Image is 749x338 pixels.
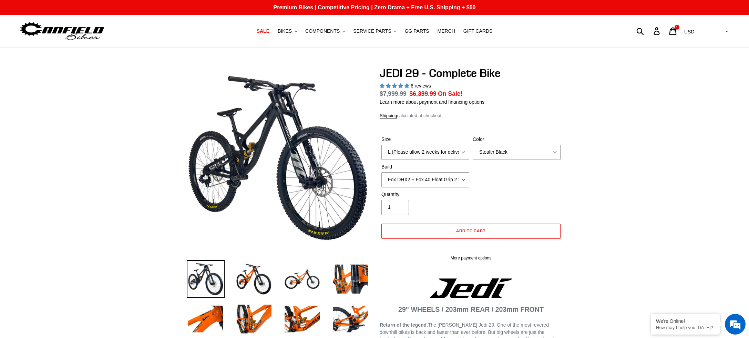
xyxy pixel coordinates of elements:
strong: 29" WHEELS / 203mm REAR / 203mm FRONT [398,306,544,313]
div: calculated at checkout. [380,112,562,119]
span: 5.00 stars [380,83,411,89]
span: COMPONENTS [305,28,340,34]
button: COMPONENTS [302,27,348,36]
span: MERCH [438,28,455,34]
label: Quantity [381,191,469,198]
span: GIFT CARDS [463,28,493,34]
p: How may I help you today? [656,325,715,330]
label: Size [381,136,469,143]
span: 1 [676,25,678,29]
span: Add to cart [456,228,486,233]
img: Load image into Gallery viewer, JEDI 29 - Complete Bike [331,300,369,338]
img: Load image into Gallery viewer, JEDI 29 - Complete Bike [331,260,369,298]
img: Load image into Gallery viewer, JEDI 29 - Complete Bike [235,260,273,298]
span: $6,399.99 [410,90,437,97]
span: SALE [257,28,269,34]
a: GG PARTS [401,27,433,36]
span: BIKES [278,28,292,34]
a: Learn more about payment and financing options [380,99,484,105]
a: More payment options [381,255,561,261]
span: 6 reviews [411,83,431,89]
a: SALE [253,27,273,36]
span: On Sale! [438,89,462,98]
input: Search [640,23,658,39]
s: $7,999.99 [380,90,407,97]
img: Canfield Bikes [19,20,105,42]
a: 1 [665,24,681,39]
img: Jedi Logo [430,278,512,298]
img: Load image into Gallery viewer, JEDI 29 - Complete Bike [187,300,225,338]
img: JEDI 29 - Complete Bike [188,68,368,248]
img: Load image into Gallery viewer, JEDI 29 - Complete Bike [235,300,273,338]
img: Load image into Gallery viewer, JEDI 29 - Complete Bike [283,300,321,338]
h1: JEDI 29 - Complete Bike [380,66,562,80]
a: MERCH [434,27,459,36]
label: Build [381,163,469,171]
button: BIKES [274,27,300,36]
strong: Return of the legend. [380,322,428,328]
div: We're Online! [656,318,715,324]
button: Add to cart [381,224,561,239]
label: Color [473,136,561,143]
button: SERVICE PARTS [350,27,400,36]
img: Load image into Gallery viewer, JEDI 29 - Complete Bike [283,260,321,298]
span: SERVICE PARTS [353,28,391,34]
img: Load image into Gallery viewer, JEDI 29 - Complete Bike [187,260,225,298]
span: GG PARTS [405,28,429,34]
a: GIFT CARDS [460,27,496,36]
a: Shipping [380,113,397,119]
